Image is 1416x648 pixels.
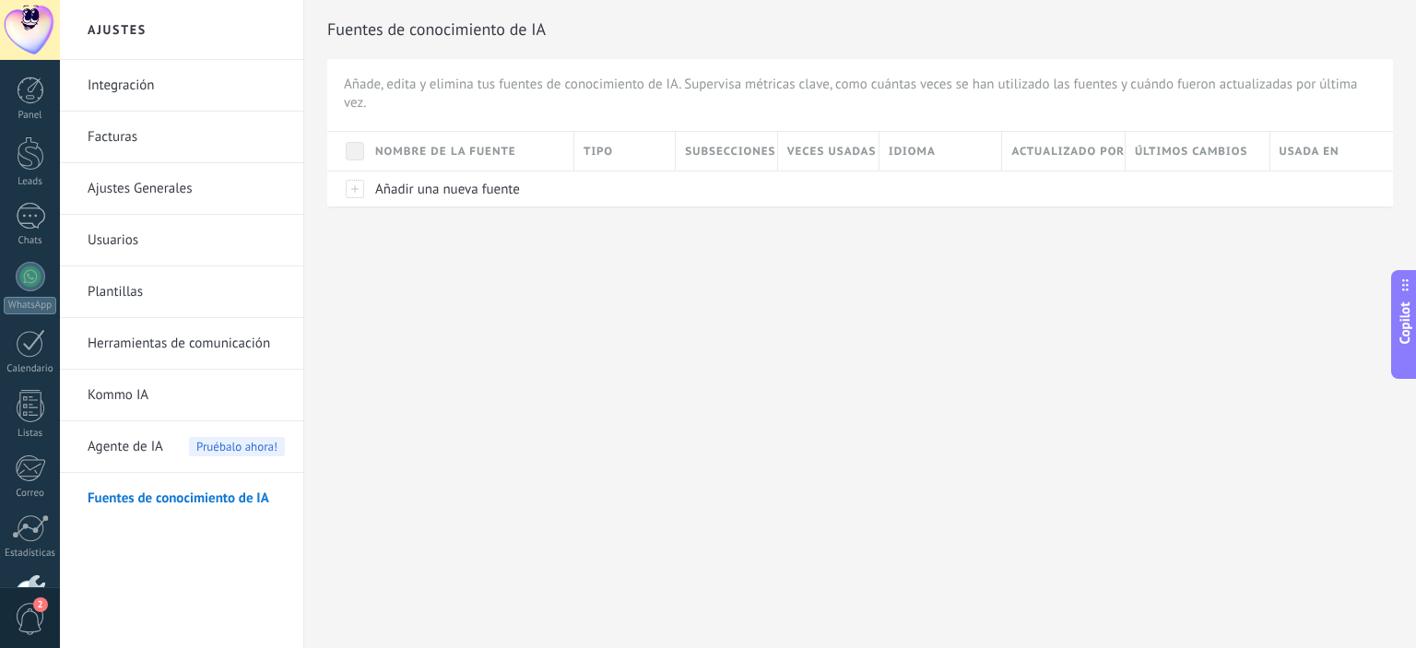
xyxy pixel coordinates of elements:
[60,473,303,524] li: Fuentes de conocimiento de IA
[189,437,285,456] span: Pruébalo ahora!
[60,266,303,318] li: Plantillas
[327,11,1393,48] h2: Fuentes de conocimiento de IA
[4,297,56,314] div: WhatsApp
[60,60,303,112] li: Integración
[60,318,303,370] li: Herramientas de comunicación
[4,428,57,440] div: Listas
[4,110,57,122] div: Panel
[574,132,675,171] div: Tipo
[344,76,1376,112] span: Añade, edita y elimina tus fuentes de conocimiento de IA. Supervisa métricas clave, como cuántas ...
[375,181,520,198] span: Añadir una nueva fuente
[60,421,303,473] li: Agente de IA
[88,266,285,318] a: Plantillas
[366,132,573,171] div: Nombre de la fuente
[4,363,57,375] div: Calendario
[60,112,303,163] li: Facturas
[88,473,285,524] a: Fuentes de conocimiento de IA
[1270,132,1393,171] div: Usada en
[676,132,776,171] div: Subsecciones
[879,132,1001,171] div: Idioma
[60,163,303,215] li: Ajustes Generales
[88,370,285,421] a: Kommo IA
[4,548,57,560] div: Estadísticas
[4,176,57,188] div: Leads
[88,60,285,112] a: Integración
[1396,301,1414,344] span: Copilot
[88,163,285,215] a: Ajustes Generales
[88,215,285,266] a: Usuarios
[60,215,303,266] li: Usuarios
[88,421,285,473] a: Agente de IA Pruébalo ahora!
[88,421,163,473] span: Agente de IA
[778,132,879,171] div: Veces usadas
[4,235,57,247] div: Chats
[88,112,285,163] a: Facturas
[1002,132,1124,171] div: Actualizado por
[4,488,57,500] div: Correo
[33,597,48,612] span: 2
[1126,132,1269,171] div: Últimos cambios
[60,370,303,421] li: Kommo IA
[88,318,285,370] a: Herramientas de comunicación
